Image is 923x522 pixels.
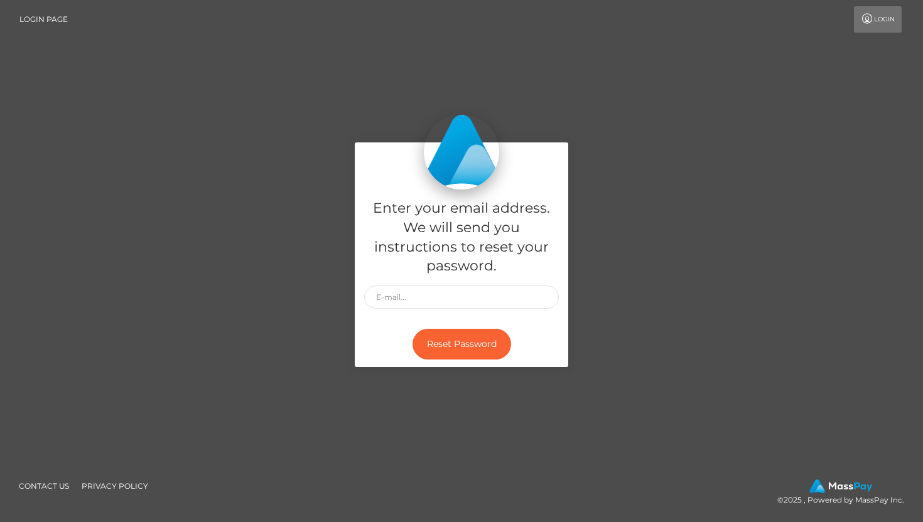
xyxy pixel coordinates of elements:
[854,6,902,33] a: Login
[424,114,499,189] img: MassPay Login
[19,6,68,33] a: Login Page
[777,479,914,507] div: © 2025 , Powered by MassPay Inc.
[77,476,153,496] a: Privacy Policy
[413,329,511,360] button: Reset Password
[14,476,74,496] a: Contact Us
[364,285,559,309] input: E-mail...
[809,479,872,493] img: MassPay
[364,199,559,276] h5: Enter your email address. We will send you instructions to reset your password.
